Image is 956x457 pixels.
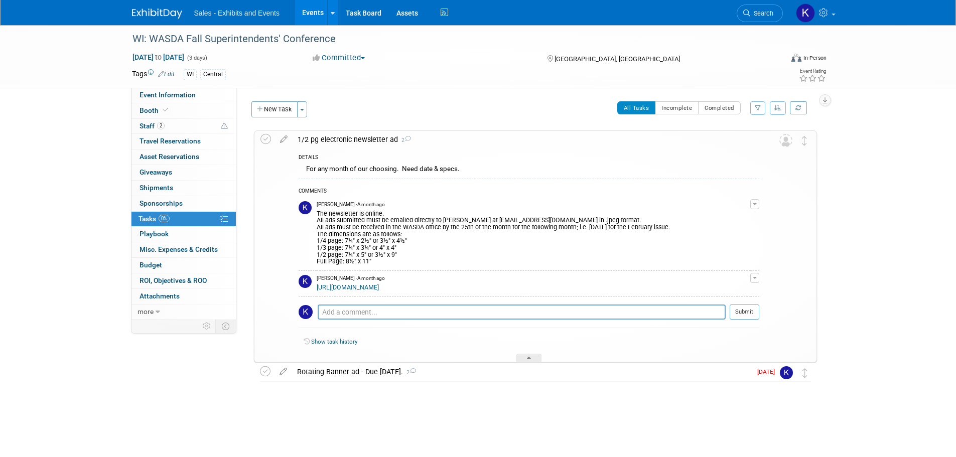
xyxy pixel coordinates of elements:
[221,122,228,131] span: Potential Scheduling Conflict -- at least one attendee is tagged in another overlapping event.
[131,212,236,227] a: Tasks0%
[317,201,385,208] span: [PERSON_NAME] - A month ago
[317,284,379,291] a: [URL][DOMAIN_NAME]
[132,9,182,19] img: ExhibitDay
[184,69,197,80] div: WI
[194,9,280,17] span: Sales - Exhibits and Events
[655,101,699,114] button: Incomplete
[251,101,298,117] button: New Task
[140,168,172,176] span: Giveaways
[737,5,783,22] a: Search
[140,91,196,99] span: Event Information
[131,273,236,288] a: ROI, Objectives & ROO
[131,304,236,320] a: more
[724,52,827,67] div: Event Format
[198,320,216,333] td: Personalize Event Tab Strip
[131,165,236,180] a: Giveaways
[140,261,162,269] span: Budget
[159,215,170,222] span: 0%
[140,106,170,114] span: Booth
[140,184,173,192] span: Shipments
[131,134,236,149] a: Travel Reservations
[131,196,236,211] a: Sponsorships
[555,55,680,63] span: [GEOGRAPHIC_DATA], [GEOGRAPHIC_DATA]
[791,54,801,62] img: Format-Inperson.png
[799,69,826,74] div: Event Rating
[779,134,792,147] img: Unassigned
[299,275,312,288] img: Kara Haven
[780,366,793,379] img: Kara Haven
[129,30,768,48] div: WI: WASDA Fall Superintendents' Conference
[154,53,163,61] span: to
[311,338,357,345] a: Show task history
[698,101,741,114] button: Completed
[140,245,218,253] span: Misc. Expenses & Credits
[790,101,807,114] a: Refresh
[750,10,773,17] span: Search
[757,368,780,375] span: [DATE]
[730,304,759,320] button: Submit
[140,137,201,145] span: Travel Reservations
[132,53,185,62] span: [DATE] [DATE]
[292,363,751,380] div: Rotating Banner ad - Due [DATE].
[299,201,312,214] img: Kara Haven
[131,181,236,196] a: Shipments
[796,4,815,23] img: Kara Haven
[215,320,236,333] td: Toggle Event Tabs
[200,69,226,80] div: Central
[293,131,759,148] div: 1/2 pg electronic newsletter ad
[275,135,293,144] a: edit
[131,227,236,242] a: Playbook
[299,154,759,163] div: DETAILS
[157,122,165,129] span: 2
[299,187,759,197] div: COMMENTS
[140,153,199,161] span: Asset Reservations
[131,149,236,165] a: Asset Reservations
[403,369,416,376] span: 2
[802,368,807,378] i: Move task
[299,305,313,319] img: Kara Haven
[138,308,154,316] span: more
[803,54,827,62] div: In-Person
[139,215,170,223] span: Tasks
[131,119,236,134] a: Staff2
[309,53,369,63] button: Committed
[140,230,169,238] span: Playbook
[275,367,292,376] a: edit
[131,103,236,118] a: Booth
[802,136,807,145] i: Move task
[398,137,411,143] span: 2
[131,88,236,103] a: Event Information
[140,122,165,130] span: Staff
[617,101,656,114] button: All Tasks
[163,107,168,113] i: Booth reservation complete
[131,258,236,273] a: Budget
[140,199,183,207] span: Sponsorships
[140,276,207,284] span: ROI, Objectives & ROO
[131,242,236,257] a: Misc. Expenses & Credits
[132,69,175,80] td: Tags
[317,208,750,265] div: The newsletter is online. All ads submitted must be emailed directly to [PERSON_NAME] at [EMAIL_A...
[158,71,175,78] a: Edit
[317,275,385,282] span: [PERSON_NAME] - A month ago
[186,55,207,61] span: (3 days)
[299,163,759,178] div: For any month of our choosing. Need date & specs.
[140,292,180,300] span: Attachments
[131,289,236,304] a: Attachments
